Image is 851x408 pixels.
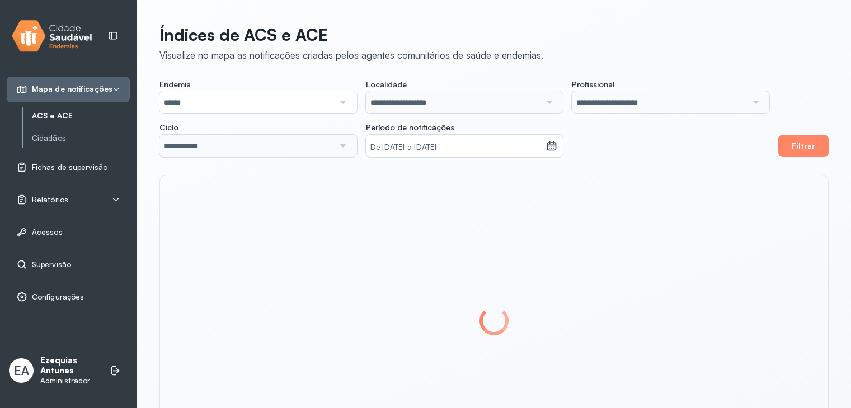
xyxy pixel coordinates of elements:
a: ACS e ACE [32,109,130,123]
a: Acessos [16,226,120,238]
p: Administrador [40,376,98,386]
a: Supervisão [16,259,120,270]
a: Fichas de supervisão [16,162,120,173]
span: Relatórios [32,195,68,205]
span: Período de notificações [366,122,454,132]
span: Fichas de supervisão [32,163,107,172]
p: Ezequias Antunes [40,355,98,377]
span: Endemia [159,79,191,89]
a: Configurações [16,291,120,302]
span: Localidade [366,79,407,89]
button: Filtrar [778,135,829,157]
a: Cidadãos [32,134,130,143]
span: Supervisão [32,260,71,269]
a: ACS e ACE [32,111,130,121]
small: De [DATE] a [DATE] [370,142,542,153]
span: Profissional [572,79,614,89]
p: Índices de ACS e ACE [159,25,543,45]
div: Visualize no mapa as notificações criadas pelos agentes comunitários de saúde e endemias. [159,49,543,61]
img: logo.svg [12,18,92,54]
a: Cidadãos [32,131,130,145]
span: Mapa de notificações [32,84,112,94]
span: Ciclo [159,122,178,132]
span: EA [14,363,29,378]
span: Acessos [32,227,63,237]
span: Configurações [32,292,84,302]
